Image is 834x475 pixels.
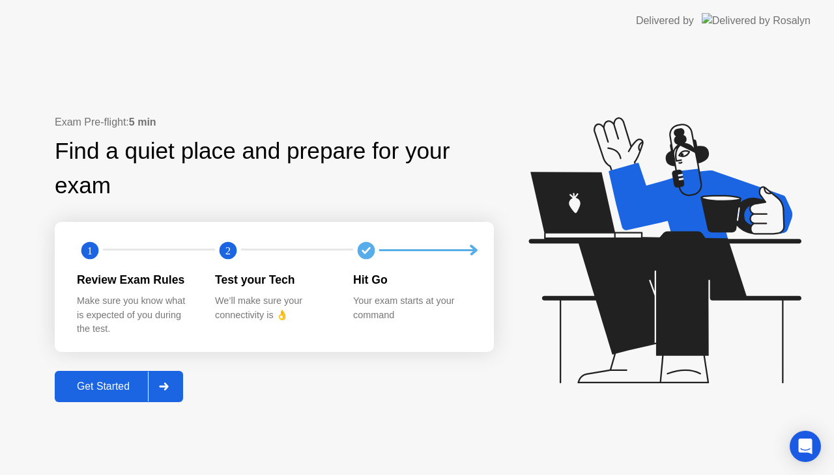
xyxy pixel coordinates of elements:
text: 1 [87,244,93,256]
div: We’ll make sure your connectivity is 👌 [215,294,332,322]
div: Delivered by [636,13,694,29]
div: Get Started [59,381,148,392]
div: Find a quiet place and prepare for your exam [55,134,494,203]
text: 2 [225,244,231,256]
div: Open Intercom Messenger [790,431,821,462]
div: Exam Pre-flight: [55,115,494,130]
div: Your exam starts at your command [353,294,470,322]
button: Get Started [55,371,183,402]
div: Review Exam Rules [77,271,194,288]
div: Make sure you know what is expected of you during the test. [77,294,194,336]
b: 5 min [129,116,156,128]
div: Test your Tech [215,271,332,288]
img: Delivered by Rosalyn [702,13,811,28]
div: Hit Go [353,271,470,288]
